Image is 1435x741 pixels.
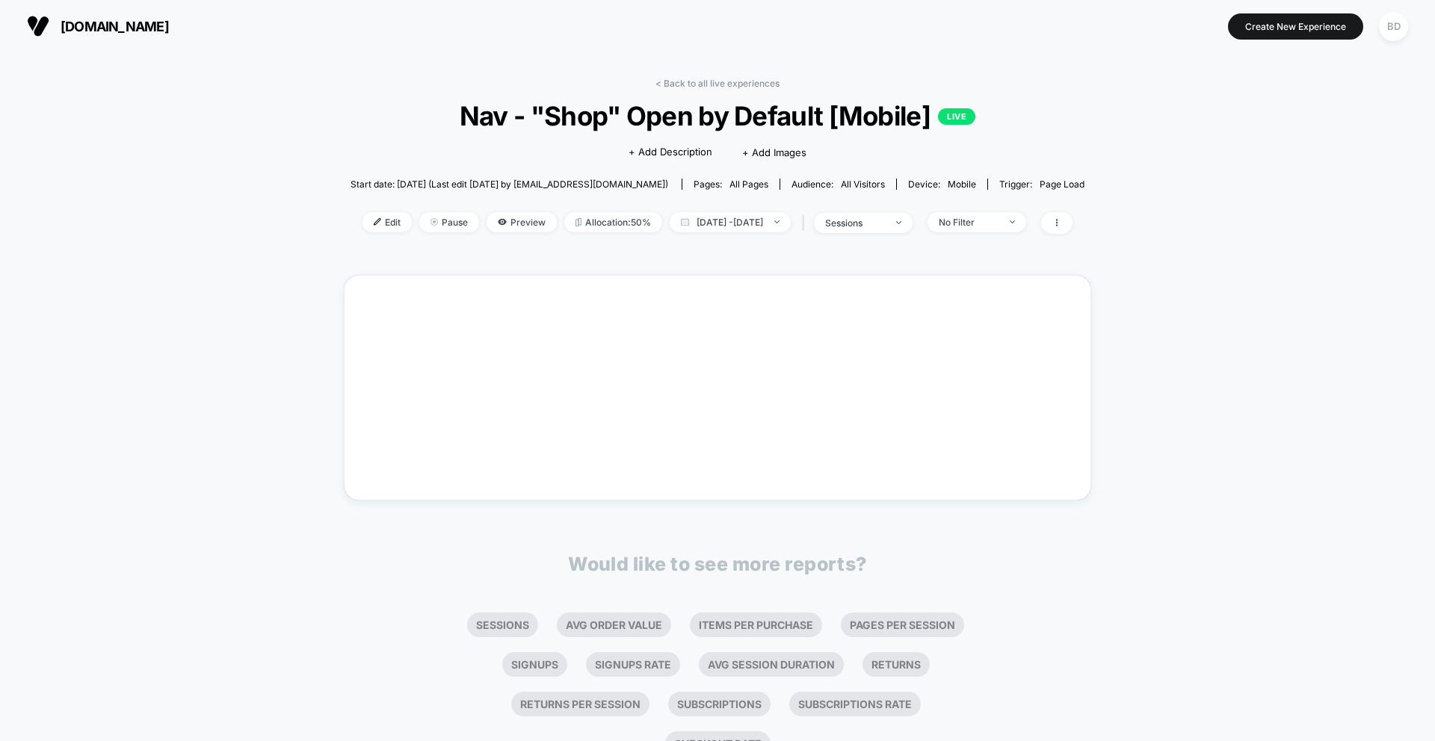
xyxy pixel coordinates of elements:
[699,652,844,677] li: Avg Session Duration
[694,179,768,190] div: Pages:
[791,179,885,190] div: Audience:
[896,179,987,190] span: Device:
[670,212,791,232] span: [DATE] - [DATE]
[774,220,780,223] img: end
[948,179,976,190] span: mobile
[629,145,712,160] span: + Add Description
[575,218,581,226] img: rebalance
[841,613,964,637] li: Pages Per Session
[1379,12,1408,41] div: BD
[939,217,999,228] div: No Filter
[999,179,1084,190] div: Trigger:
[729,179,768,190] span: all pages
[22,14,173,38] button: [DOMAIN_NAME]
[568,553,867,575] p: Would like to see more reports?
[586,652,680,677] li: Signups Rate
[61,19,169,34] span: [DOMAIN_NAME]
[487,212,557,232] span: Preview
[419,212,479,232] span: Pause
[742,146,806,158] span: + Add Images
[1374,11,1413,42] button: BD
[511,692,649,716] li: Returns Per Session
[564,212,662,232] span: Allocation: 50%
[668,692,771,716] li: Subscriptions
[387,100,1047,131] span: Nav - "Shop" Open by Default [Mobile]
[1040,179,1084,190] span: Page Load
[430,218,438,226] img: end
[798,212,814,234] span: |
[362,212,412,232] span: Edit
[351,179,668,190] span: Start date: [DATE] (Last edit [DATE] by [EMAIL_ADDRESS][DOMAIN_NAME])
[1228,13,1363,40] button: Create New Experience
[502,652,567,677] li: Signups
[896,221,901,224] img: end
[938,108,975,125] p: LIVE
[557,613,671,637] li: Avg Order Value
[27,15,49,37] img: Visually logo
[841,179,885,190] span: All Visitors
[862,652,930,677] li: Returns
[1010,220,1015,223] img: end
[374,218,381,226] img: edit
[655,78,780,89] a: < Back to all live experiences
[690,613,822,637] li: Items Per Purchase
[467,613,538,637] li: Sessions
[825,217,885,229] div: sessions
[789,692,921,716] li: Subscriptions Rate
[681,218,689,226] img: calendar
